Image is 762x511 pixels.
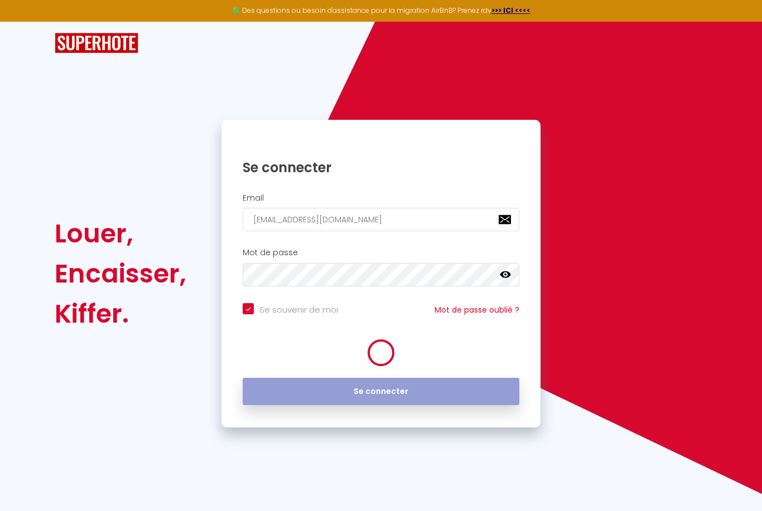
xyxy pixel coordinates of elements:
[243,248,519,257] h2: Mot de passe
[55,33,138,53] img: SuperHote logo
[243,193,519,203] h2: Email
[55,294,186,334] div: Kiffer.
[55,254,186,294] div: Encaisser,
[55,213,186,254] div: Louer,
[435,304,519,315] a: Mot de passe oublié ?
[491,6,530,15] a: >>> ICI <<<<
[243,159,519,176] h1: Se connecter
[243,378,519,406] button: Se connecter
[243,208,519,231] input: Ton Email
